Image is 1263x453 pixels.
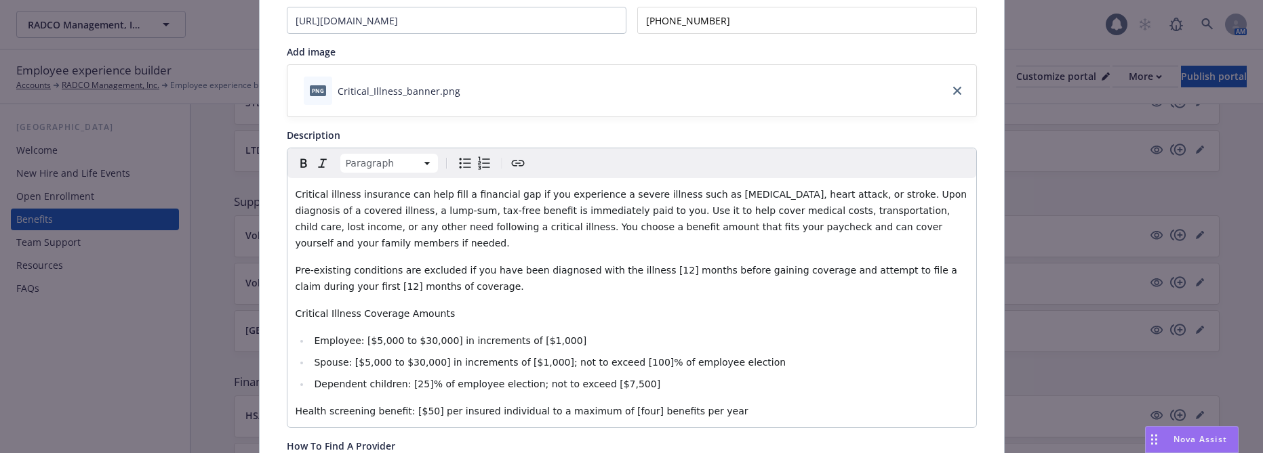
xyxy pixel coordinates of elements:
button: download file [466,84,477,98]
button: Italic [313,154,332,173]
button: Nova Assist [1145,426,1239,453]
span: Nova Assist [1174,433,1227,445]
div: Drag to move [1146,427,1163,452]
span: Description [287,129,340,142]
button: Bulleted list [456,154,475,173]
span: Health screening benefit: [$50] per insured individual to a maximum of [four] benefits per year [296,406,748,416]
span: Pre-existing conditions are excluded if you have been diagnosed with the illness [12] months befo... [296,265,961,292]
a: close [949,83,965,99]
input: Add custom carrier contact phone [637,7,977,34]
span: Spouse: [$5,000 to $30,000] in increments of [$1,000]; not to exceed [100]% of employee election [314,357,786,368]
div: toggle group [456,154,494,173]
button: Bold [294,154,313,173]
div: Critical_Illness_banner.png [338,84,460,98]
button: Block type [340,154,438,173]
span: Critical Illness Coverage Amounts [296,308,456,319]
span: How To Find A Provider [287,439,395,452]
div: editable markdown [287,178,976,427]
span: Critical illness insurance can help fill a financial gap if you experience a severe illness such ... [296,189,970,249]
button: Create link [508,154,527,173]
span: Dependent children: [25]% of employee election; not to exceed [$7,500] [314,379,660,389]
span: Add image [287,45,336,58]
input: Add custom carrier contact website [287,7,626,33]
button: Numbered list [475,154,494,173]
span: Employee: [$5,000 to $30,000] in increments of [$1,000] [314,335,586,346]
span: png [310,85,326,95]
